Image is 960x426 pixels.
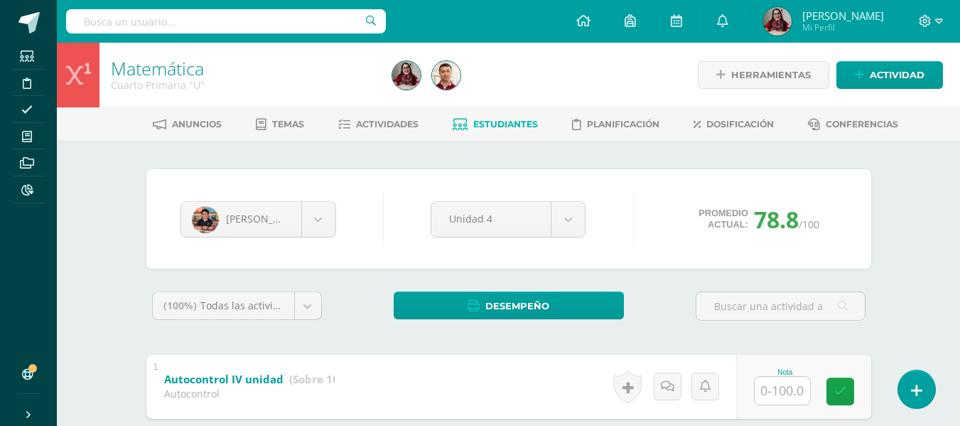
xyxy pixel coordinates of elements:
[453,113,538,136] a: Estudiantes
[802,9,884,23] span: [PERSON_NAME]
[754,368,816,376] div: Nota
[164,368,358,391] a: Autocontrol IV unidad (Sobre 100.0)
[870,62,924,88] span: Actividad
[431,202,585,237] a: Unidad 4
[763,7,792,36] img: a2df39c609df4212a135df2443e2763c.png
[755,377,810,405] input: 0-100.0
[696,292,865,320] input: Buscar una actividad aquí...
[172,119,222,129] span: Anuncios
[802,21,884,33] span: Mi Perfil
[272,119,304,129] span: Temas
[706,119,774,129] span: Dosificación
[473,119,538,129] span: Estudiantes
[392,61,421,90] img: a2df39c609df4212a135df2443e2763c.png
[356,119,419,129] span: Actividades
[754,204,799,235] span: 78.8
[163,299,197,312] span: (100%)
[181,202,335,237] a: [PERSON_NAME]
[485,293,549,319] span: Desempeño
[226,212,306,225] span: [PERSON_NAME]
[694,113,774,136] a: Dosificación
[111,56,204,80] a: Matemática
[164,387,335,400] div: Autocontrol
[587,119,659,129] span: Planificación
[699,208,748,230] span: Promedio actual:
[394,292,624,319] a: Desempeño
[192,206,219,233] img: 3f249b3bebbb19ab601f042722cdeb29.png
[111,78,375,92] div: Cuarto Primaria 'U'
[731,62,811,88] span: Herramientas
[836,61,943,89] a: Actividad
[572,113,659,136] a: Planificación
[289,372,358,386] strong: (Sobre 100.0)
[256,113,304,136] a: Temas
[432,61,460,90] img: bd4157fbfc90b62d33b85294f936aae1.png
[826,119,898,129] span: Conferencias
[111,58,375,78] h1: Matemática
[164,372,284,386] b: Autocontrol IV unidad
[808,113,898,136] a: Conferencias
[799,218,819,231] span: /100
[66,9,386,33] input: Busca un usuario...
[153,113,222,136] a: Anuncios
[200,299,377,312] span: Todas las actividades de esta unidad
[698,61,829,89] a: Herramientas
[153,292,321,319] a: (100%)Todas las actividades de esta unidad
[449,202,533,235] span: Unidad 4
[338,113,419,136] a: Actividades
